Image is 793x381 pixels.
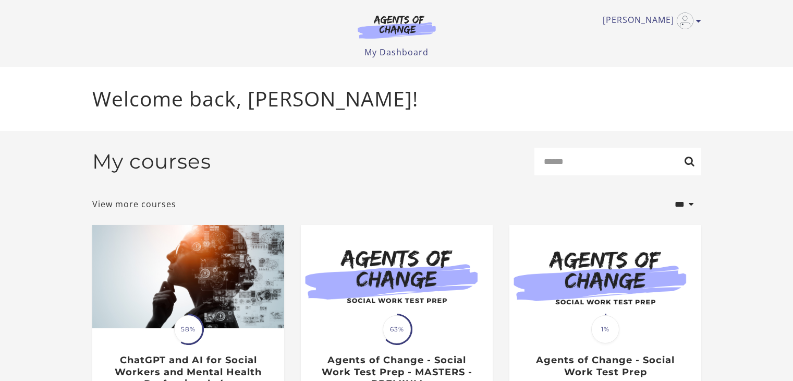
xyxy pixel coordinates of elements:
[520,354,690,378] h3: Agents of Change - Social Work Test Prep
[364,46,429,58] a: My Dashboard
[603,13,696,29] a: Toggle menu
[347,15,447,39] img: Agents of Change Logo
[92,198,176,210] a: View more courses
[174,315,202,343] span: 58%
[92,149,211,174] h2: My courses
[591,315,619,343] span: 1%
[383,315,411,343] span: 63%
[92,84,701,114] p: Welcome back, [PERSON_NAME]!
